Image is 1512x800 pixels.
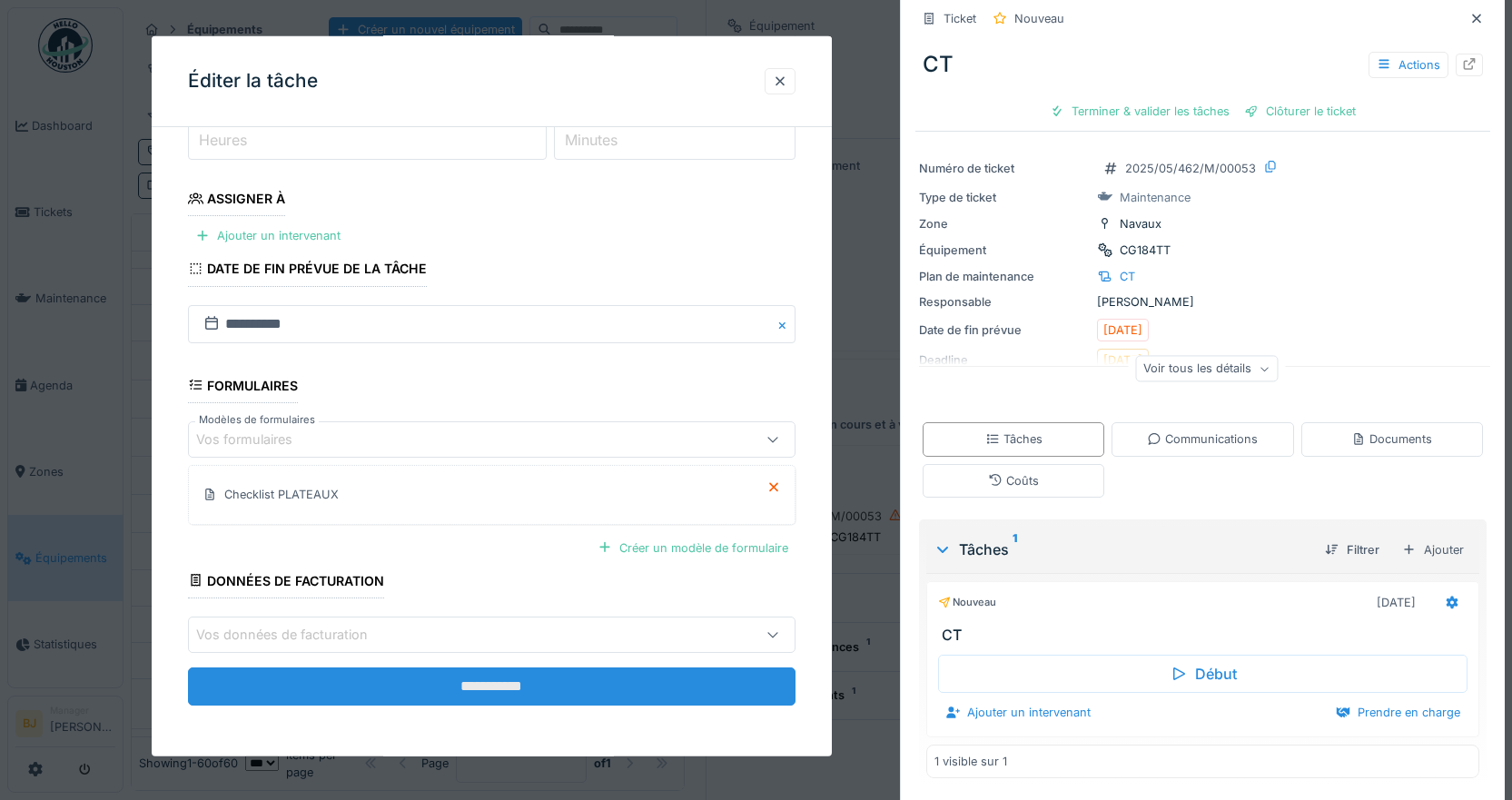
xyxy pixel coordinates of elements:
h3: CT [942,627,1471,644]
div: CT [1120,268,1135,285]
div: Nouveau [938,595,996,610]
div: [DATE] [1103,321,1142,339]
div: Formulaires [188,371,299,402]
div: 1 visible sur 1 [934,753,1007,770]
label: Minutes [561,129,621,151]
div: [DATE] [1377,594,1416,611]
div: Assigner à [188,185,286,216]
div: Coûts [988,472,1039,489]
div: Ajouter un intervenant [188,223,348,248]
div: CG184TT [1120,242,1171,259]
div: Tâches [985,430,1043,448]
div: Nouveau [1014,10,1064,27]
div: 2025/05/462/M/00053 [1125,160,1256,177]
div: Checklist PLATEAUX [224,486,339,503]
div: Ajouter [1394,537,1472,563]
div: Tâches [934,538,1310,560]
h3: Éditer la tâche [188,70,318,93]
label: Heures [195,129,251,151]
div: Ajouter un intervenant [938,700,1098,725]
div: Responsable [919,293,1090,311]
div: Documents [1351,430,1432,448]
div: Date de fin prévue de la tâche [188,255,428,286]
div: CT [915,41,1490,88]
div: Zone [919,215,1090,232]
div: Clôturer le ticket [1237,99,1363,123]
div: Communications [1147,430,1258,448]
div: Vos données de facturation [196,625,393,645]
div: Ticket [944,10,976,27]
div: Terminer & valider les tâches [1043,99,1237,123]
div: Navaux [1120,215,1161,232]
div: Maintenance [1120,189,1191,206]
div: Voir tous les détails [1135,356,1278,382]
div: Créer un modèle de formulaire [590,535,796,559]
button: Close [776,304,796,342]
div: Type de ticket [919,189,1090,206]
div: Numéro de ticket [919,160,1090,177]
div: Données de facturation [188,567,385,598]
div: Actions [1369,52,1448,78]
div: Prendre en charge [1329,700,1468,725]
div: [PERSON_NAME] [919,293,1487,311]
div: Filtrer [1318,538,1387,562]
div: Début [938,655,1468,693]
div: Vos formulaires [196,429,318,449]
div: Plan de maintenance [919,268,1090,285]
div: Équipement [919,242,1090,259]
label: Modèles de formulaires [195,411,319,427]
sup: 1 [1013,538,1017,560]
div: Date de fin prévue [919,321,1090,339]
